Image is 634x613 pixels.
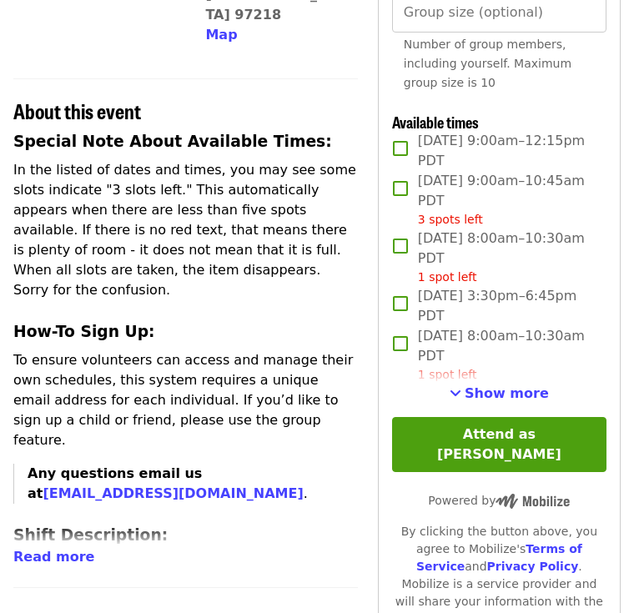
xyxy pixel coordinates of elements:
span: [DATE] 8:00am–10:30am PDT [418,327,593,384]
strong: Any questions email us at [28,466,304,502]
span: 1 spot left [418,271,477,284]
p: . [28,465,358,505]
button: Map [205,26,237,46]
span: [DATE] 8:00am–10:30am PDT [418,229,593,287]
strong: Shift Description: [13,527,168,545]
p: To ensure volunteers can access and manage their own schedules, this system requires a unique ema... [13,351,358,451]
span: [DATE] 3:30pm–6:45pm PDT [418,287,593,327]
span: [DATE] 9:00am–12:15pm PDT [418,132,593,172]
p: In the listed of dates and times, you may see some slots indicate "3 slots left." This automatica... [13,161,358,301]
a: Terms of Service [416,543,582,574]
strong: How-To Sign Up: [13,324,155,341]
button: Attend as [PERSON_NAME] [392,418,606,473]
a: [EMAIL_ADDRESS][DOMAIN_NAME] [43,486,303,502]
span: Available times [392,112,479,133]
span: Powered by [428,495,570,508]
a: Privacy Policy [487,560,579,574]
span: 3 spots left [418,214,483,227]
span: Number of group members, including yourself. Maximum group size is 10 [404,38,571,90]
strong: Special Note About Available Times: [13,133,332,151]
img: Powered by Mobilize [496,495,570,510]
span: About this event [13,97,141,126]
span: Read more [13,550,94,565]
span: [DATE] 9:00am–10:45am PDT [418,172,593,229]
span: Map [205,28,237,43]
button: Read more [13,548,94,568]
span: 1 spot left [418,369,477,382]
button: See more timeslots [450,384,549,404]
span: Show more [465,386,549,402]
